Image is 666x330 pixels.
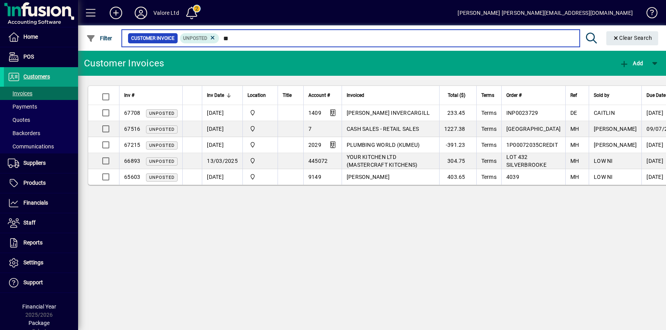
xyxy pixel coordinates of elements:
span: Inv Date [207,91,224,100]
span: [PERSON_NAME] [594,126,637,132]
span: 67516 [124,126,140,132]
span: 1P00072035CREDIT [506,142,558,148]
div: Title [283,91,299,100]
div: Customer Invoices [84,57,164,70]
div: Valore Ltd [153,7,179,19]
td: [DATE] [202,169,242,185]
a: Suppliers [4,153,78,173]
div: Sold by [594,91,637,100]
span: Customers [23,73,50,80]
span: Staff [23,219,36,226]
a: Settings [4,253,78,273]
div: [PERSON_NAME] [PERSON_NAME][EMAIL_ADDRESS][DOMAIN_NAME] [458,7,633,19]
span: YOUR KITCHEN LTD (MASTERCRAFT KITCHENS) [347,154,418,168]
span: HILLCREST WAREHOUSE [248,125,273,133]
span: 66893 [124,158,140,164]
span: MH [570,158,579,164]
span: LOT 432 SILVERBROOKE [506,154,547,168]
span: Title [283,91,292,100]
span: Reports [23,239,43,246]
span: Unposted [149,143,175,148]
a: Quotes [4,113,78,127]
div: Total ($) [444,91,472,100]
span: Total ($) [448,91,465,100]
td: 13/03/2025 [202,153,242,169]
mat-chip: Customer Invoice Status: Unposted [180,33,219,43]
span: Unposted [149,175,175,180]
span: MH [570,174,579,180]
span: Backorders [8,130,40,136]
td: 1227.38 [439,121,476,137]
button: Add [618,56,645,70]
span: Unposted [149,159,175,164]
a: Staff [4,213,78,233]
td: [DATE] [202,105,242,121]
td: 403.65 [439,169,476,185]
span: Customer Invoice [131,34,175,42]
span: [GEOGRAPHIC_DATA] [506,126,561,132]
span: Due Date [646,91,666,100]
div: Invoiced [347,91,435,100]
span: Sold by [594,91,609,100]
a: Payments [4,100,78,113]
a: Backorders [4,127,78,140]
span: CASH SALES - RETAIL SALES [347,126,419,132]
span: 7 [308,126,312,132]
span: Support [23,279,43,285]
span: CAITLIN [594,110,615,116]
td: [DATE] [202,137,242,153]
button: Filter [84,31,114,45]
span: Invoices [8,90,32,96]
td: 233.45 [439,105,476,121]
span: Order # [506,91,522,100]
span: 2029 [308,142,321,148]
div: Order # [506,91,561,100]
span: Terms [481,126,497,132]
span: Terms [481,142,497,148]
span: Terms [481,110,497,116]
span: Terms [481,158,497,164]
span: PLUMBING WORLD (KUMEU) [347,142,420,148]
button: Clear [606,31,659,45]
span: Account # [308,91,330,100]
span: Unposted [149,111,175,116]
span: [PERSON_NAME] INVERCARGILL [347,110,430,116]
span: 65603 [124,174,140,180]
span: 4039 [506,174,519,180]
span: Products [23,180,46,186]
td: -391.23 [439,137,476,153]
span: Home [23,34,38,40]
a: Products [4,173,78,193]
span: Location [248,91,266,100]
span: [PERSON_NAME] [594,142,637,148]
button: Profile [128,6,153,20]
span: HILLCREST WAREHOUSE [248,173,273,181]
span: DE [570,110,577,116]
span: Invoiced [347,91,364,100]
div: Account # [308,91,337,100]
span: Terms [481,91,494,100]
div: Location [248,91,273,100]
span: Terms [481,174,497,180]
span: 67215 [124,142,140,148]
a: Invoices [4,87,78,100]
span: 9149 [308,174,321,180]
span: Communications [8,143,54,150]
span: Inv # [124,91,134,100]
span: Add [620,60,643,66]
span: HILLCREST WAREHOUSE [248,141,273,149]
span: Filter [86,35,112,41]
a: Financials [4,193,78,213]
span: Financial Year [22,303,56,310]
button: Add [103,6,128,20]
span: Quotes [8,117,30,123]
span: [PERSON_NAME] [347,174,390,180]
span: Financials [23,200,48,206]
a: POS [4,47,78,67]
span: INP0023729 [506,110,538,116]
div: Inv Date [207,91,238,100]
td: 304.75 [439,153,476,169]
span: 445072 [308,158,328,164]
div: Inv # [124,91,178,100]
span: LOW NI [594,174,613,180]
